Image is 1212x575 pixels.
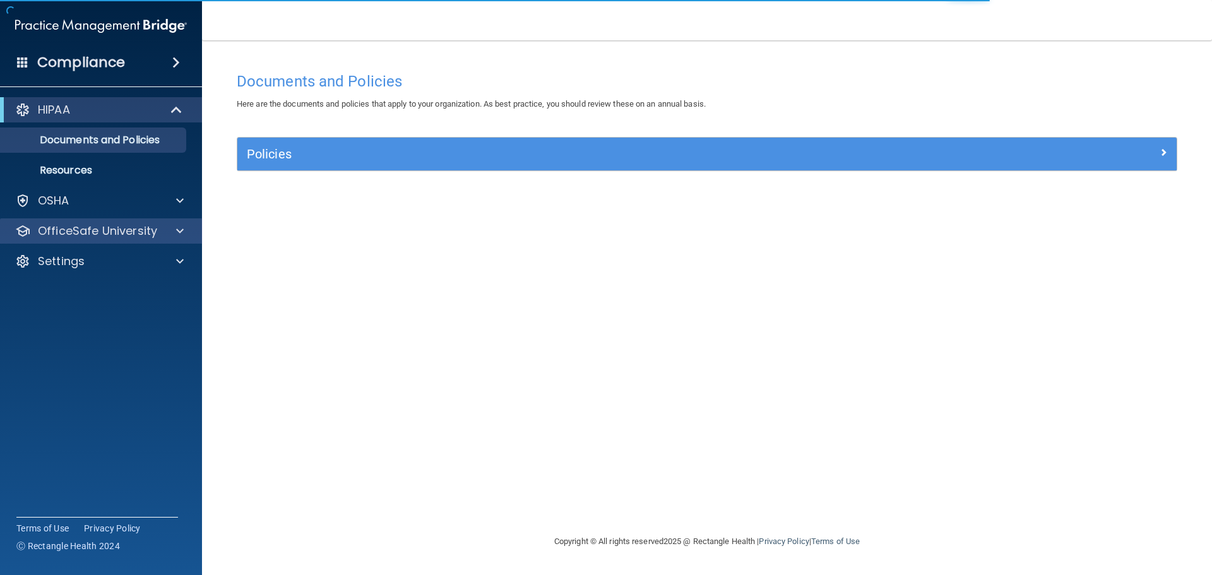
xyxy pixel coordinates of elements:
p: HIPAA [38,102,70,117]
p: Settings [38,254,85,269]
a: Privacy Policy [759,536,809,546]
span: Here are the documents and policies that apply to your organization. As best practice, you should... [237,99,706,109]
a: Privacy Policy [84,522,141,535]
p: OSHA [38,193,69,208]
a: Settings [15,254,184,269]
a: Terms of Use [811,536,860,546]
p: OfficeSafe University [38,223,157,239]
a: HIPAA [15,102,183,117]
a: Terms of Use [16,522,69,535]
p: Resources [8,164,181,177]
h5: Policies [247,147,932,161]
div: Copyright © All rights reserved 2025 @ Rectangle Health | | [477,521,937,562]
a: OfficeSafe University [15,223,184,239]
span: Ⓒ Rectangle Health 2024 [16,540,120,552]
img: PMB logo [15,13,187,39]
a: OSHA [15,193,184,208]
p: Documents and Policies [8,134,181,146]
h4: Documents and Policies [237,73,1177,90]
h4: Compliance [37,54,125,71]
a: Policies [247,144,1167,164]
